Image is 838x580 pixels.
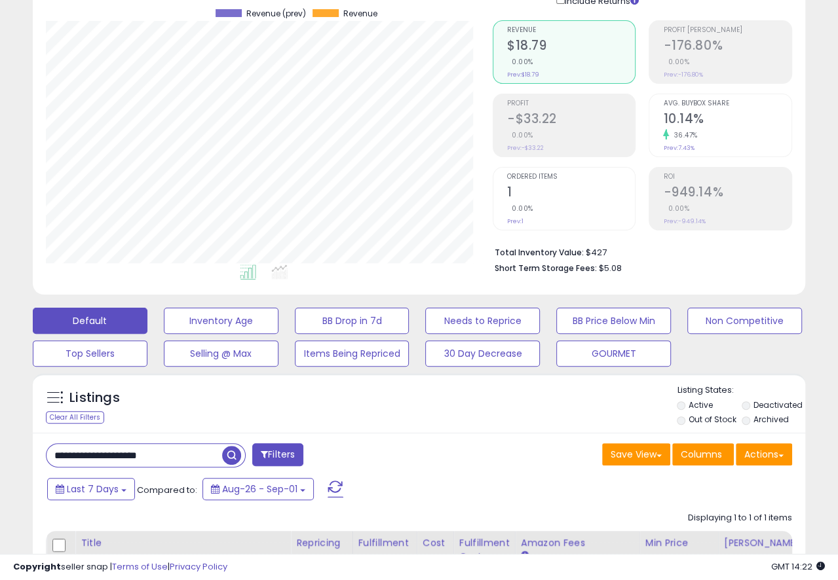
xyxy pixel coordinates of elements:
div: Cost [423,536,448,550]
li: $427 [495,244,782,259]
small: 0.00% [507,57,533,67]
label: Deactivated [753,399,803,410]
strong: Copyright [13,560,61,573]
h2: $18.79 [507,38,636,56]
span: Profit [507,100,636,107]
button: Columns [672,443,734,465]
span: Compared to: [137,484,197,496]
span: Aug-26 - Sep-01 [222,482,297,496]
button: Needs to Reprice [425,308,540,334]
b: Short Term Storage Fees: [495,263,597,274]
small: 0.00% [663,204,689,213]
h2: -949.14% [663,185,791,202]
button: Items Being Repriced [295,340,409,367]
span: Revenue (prev) [246,9,306,18]
label: Archived [753,414,789,425]
button: Filters [252,443,303,466]
a: Terms of Use [112,560,168,573]
h2: -$33.22 [507,111,636,129]
button: Last 7 Days [47,478,135,500]
small: Prev: -176.80% [663,71,702,79]
button: GOURMET [556,340,671,367]
small: Prev: 1 [507,217,524,225]
button: Save View [602,443,670,465]
button: BB Drop in 7d [295,308,409,334]
h2: 10.14% [663,111,791,129]
small: 0.00% [663,57,689,67]
div: [PERSON_NAME] [724,536,802,550]
span: Revenue [507,27,636,34]
span: Profit [PERSON_NAME] [663,27,791,34]
button: Non Competitive [687,308,802,334]
small: Prev: -949.14% [663,217,705,225]
small: 0.00% [507,130,533,140]
span: 2025-09-9 14:22 GMT [771,560,825,573]
div: Amazon Fees [521,536,634,550]
span: Last 7 Days [67,482,119,496]
span: $5.08 [599,262,622,274]
button: Actions [736,443,792,465]
span: Ordered Items [507,173,636,181]
div: Repricing [296,536,347,550]
small: Prev: 7.43% [663,144,694,152]
small: Prev: $18.79 [507,71,539,79]
small: Prev: -$33.22 [507,144,544,152]
span: Revenue [343,9,377,18]
div: Clear All Filters [46,411,104,424]
button: Default [33,308,147,334]
button: Aug-26 - Sep-01 [202,478,314,500]
div: Fulfillment Cost [459,536,510,564]
p: Listing States: [677,384,805,397]
small: 36.47% [669,130,697,140]
label: Active [689,399,713,410]
button: Inventory Age [164,308,278,334]
b: Total Inventory Value: [495,247,584,258]
div: Min Price [645,536,713,550]
div: Title [81,536,285,550]
button: Selling @ Max [164,340,278,367]
span: Columns [681,448,722,461]
button: 30 Day Decrease [425,340,540,367]
h5: Listings [69,389,120,407]
h2: 1 [507,185,636,202]
label: Out of Stock [689,414,736,425]
button: Top Sellers [33,340,147,367]
small: 0.00% [507,204,533,213]
button: BB Price Below Min [556,308,671,334]
span: Avg. Buybox Share [663,100,791,107]
div: seller snap | | [13,561,227,573]
h2: -176.80% [663,38,791,56]
span: ROI [663,173,791,181]
div: Displaying 1 to 1 of 1 items [688,512,792,524]
a: Privacy Policy [170,560,227,573]
div: Fulfillment [358,536,411,550]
